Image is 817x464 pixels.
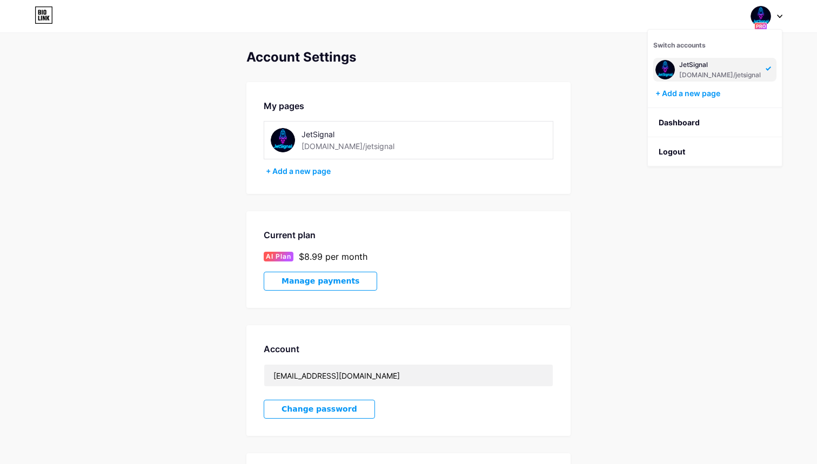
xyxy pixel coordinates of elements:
[679,71,761,79] div: [DOMAIN_NAME]/jetsignal
[751,6,771,26] img: jetsignal
[266,252,291,261] span: AI Plan
[648,137,782,166] li: Logout
[655,60,675,79] img: jetsignal
[648,108,782,137] a: Dashboard
[302,129,427,140] div: JetSignal
[264,99,553,112] div: My pages
[264,342,553,355] div: Account
[302,140,394,152] div: [DOMAIN_NAME]/jetsignal
[282,277,359,286] span: Manage payments
[264,365,553,386] input: Email
[266,166,553,177] div: + Add a new page
[655,88,776,99] div: + Add a new page
[264,400,375,419] button: Change password
[679,60,761,69] div: JetSignal
[264,228,553,241] div: Current plan
[299,250,367,263] div: $8.99 per month
[271,128,295,152] img: jetsignal
[246,50,571,65] div: Account Settings
[282,405,357,414] span: Change password
[653,41,706,49] span: Switch accounts
[264,272,377,291] button: Manage payments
